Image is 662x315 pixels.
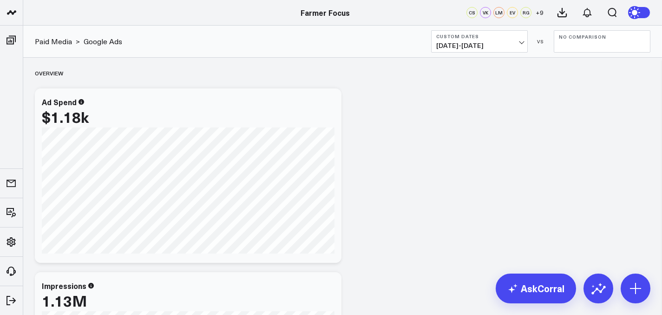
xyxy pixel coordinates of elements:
div: Ad Spend [42,97,77,107]
span: + 9 [536,9,544,16]
a: Paid Media [35,36,72,47]
div: EV [507,7,518,18]
a: AskCorral [496,274,576,303]
div: LM [493,7,505,18]
button: Custom Dates[DATE]-[DATE] [431,30,528,53]
div: VK [480,7,491,18]
b: Custom Dates [436,34,523,39]
div: $1.18k [42,108,89,125]
div: Overview [35,62,63,84]
a: Google Ads [84,36,122,47]
a: Farmer Focus [301,7,350,18]
button: No Comparison [554,30,650,53]
div: Impressions [42,281,86,291]
b: No Comparison [559,34,645,40]
div: CS [466,7,478,18]
div: VS [532,39,549,44]
span: [DATE] - [DATE] [436,42,523,49]
button: +9 [534,7,545,18]
div: 1.13M [42,292,87,309]
div: > [35,36,80,47]
div: RG [520,7,531,18]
